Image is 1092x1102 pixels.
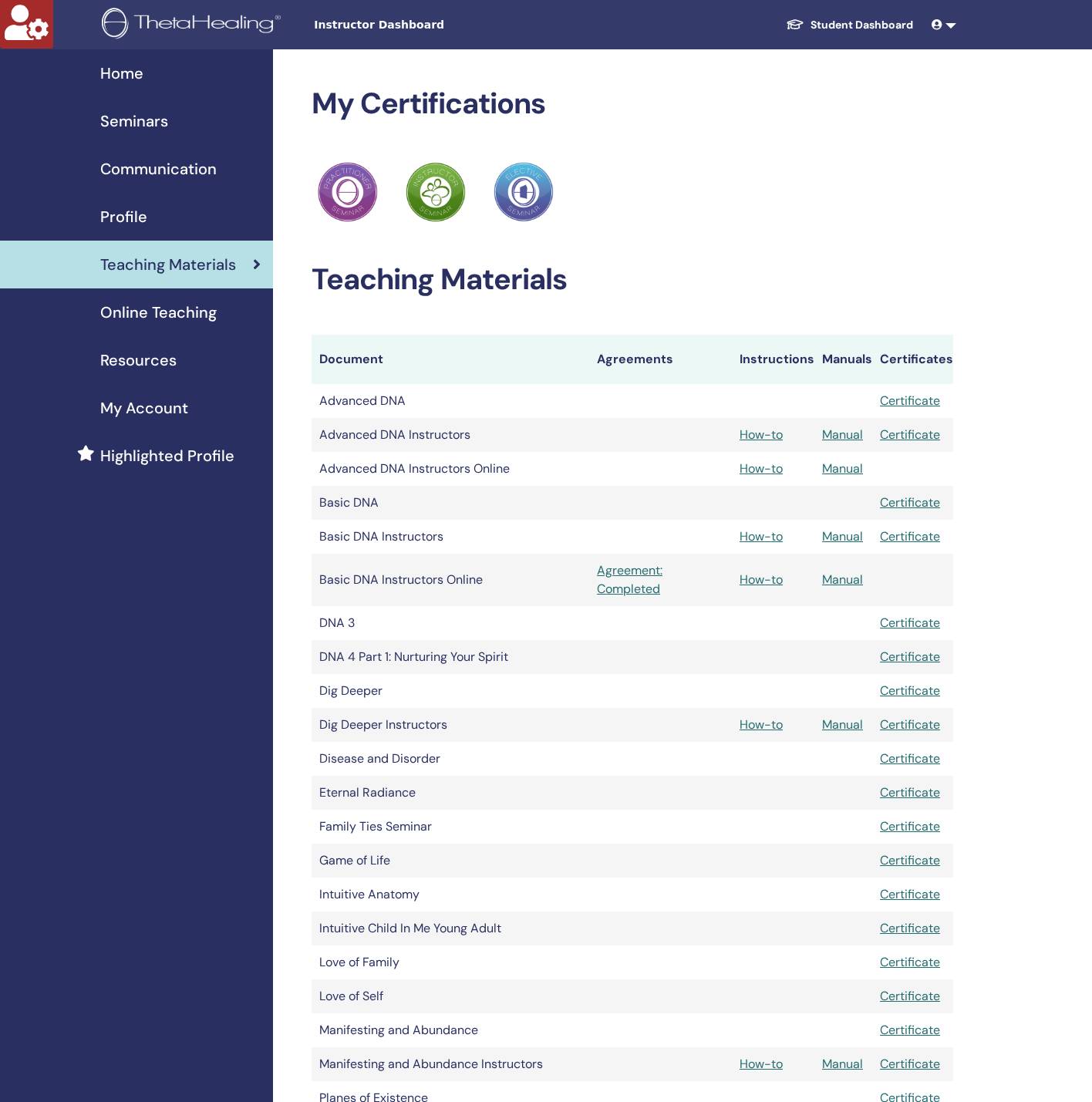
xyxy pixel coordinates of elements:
[880,494,940,511] a: Certificate
[312,1013,589,1047] td: Manifesting and Abundance
[312,640,589,674] td: DNA 4 Part 1: Nurturing Your Spirit
[773,11,925,39] a: Student Dashboard
[822,426,863,443] a: Manual
[312,262,953,298] h2: Teaching Materials
[740,426,783,443] a: How-to
[100,253,236,276] span: Teaching Materials
[822,528,863,544] a: Manual
[314,17,545,33] span: Instructor Dashboard
[100,349,177,372] span: Resources
[312,810,589,844] td: Family Ties Seminar
[880,988,940,1004] a: Certificate
[740,716,783,733] a: How-to
[406,162,466,222] img: Practitioner
[880,649,940,665] a: Certificate
[312,335,589,384] th: Document
[312,979,589,1013] td: Love of Self
[589,335,732,384] th: Agreements
[312,844,589,878] td: Game of Life
[312,742,589,776] td: Disease and Disorder
[880,716,940,733] a: Certificate
[880,1056,940,1072] a: Certificate
[312,606,589,640] td: DNA 3
[100,157,217,180] span: Communication
[312,554,589,606] td: Basic DNA Instructors Online
[100,110,168,133] span: Seminars
[312,418,589,452] td: Advanced DNA Instructors
[822,1056,863,1072] a: Manual
[880,920,940,936] a: Certificate
[740,571,783,588] a: How-to
[872,335,953,384] th: Certificates
[100,301,217,324] span: Online Teaching
[732,335,814,384] th: Instructions
[880,750,940,767] a: Certificate
[880,426,940,443] a: Certificate
[100,444,234,467] span: Highlighted Profile
[312,1047,589,1081] td: Manifesting and Abundance Instructors
[597,561,724,598] a: Agreement: Completed
[312,86,953,122] h2: My Certifications
[312,452,589,486] td: Advanced DNA Instructors Online
[740,460,783,477] a: How-to
[312,384,589,418] td: Advanced DNA
[100,396,188,420] span: My Account
[312,708,589,742] td: Dig Deeper Instructors
[312,945,589,979] td: Love of Family
[880,528,940,544] a: Certificate
[312,520,589,554] td: Basic DNA Instructors
[312,674,589,708] td: Dig Deeper
[740,1056,783,1072] a: How-to
[814,335,872,384] th: Manuals
[786,18,804,31] img: graduation-cap-white.svg
[822,716,863,733] a: Manual
[880,818,940,834] a: Certificate
[880,954,940,970] a: Certificate
[102,8,286,42] img: logo.png
[100,205,147,228] span: Profile
[880,393,940,409] a: Certificate
[880,852,940,868] a: Certificate
[822,571,863,588] a: Manual
[880,784,940,800] a: Certificate
[880,886,940,902] a: Certificate
[100,62,143,85] span: Home
[494,162,554,222] img: Practitioner
[880,1022,940,1038] a: Certificate
[312,776,589,810] td: Eternal Radiance
[880,615,940,631] a: Certificate
[312,486,589,520] td: Basic DNA
[312,912,589,945] td: Intuitive Child In Me Young Adult
[880,682,940,699] a: Certificate
[822,460,863,477] a: Manual
[318,162,378,222] img: Practitioner
[740,528,783,544] a: How-to
[312,878,589,912] td: Intuitive Anatomy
